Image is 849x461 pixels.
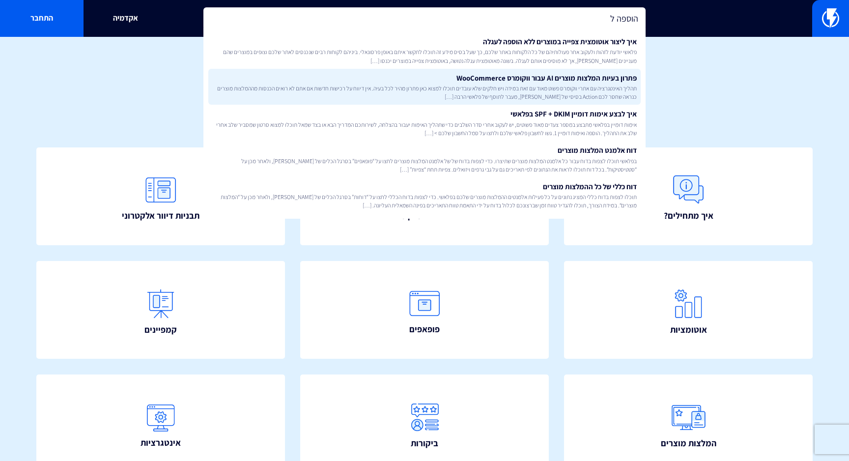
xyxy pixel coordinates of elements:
[208,69,641,105] a: פתרון בעיות המלצות מוצרים AI עבור ווקומרס WooCommerceתהליך האינטגרציה עם אתרי ווקומרס פשוט מאוד ע...
[409,323,440,336] span: פופאפים
[212,84,637,101] span: תהליך האינטגרציה עם אתרי ווקומרס פשוט מאוד עם זאת במידה ויש חלקים שלא עובדים תוכלו למצוא כאן פתרו...
[411,437,438,450] span: ביקורות
[208,177,641,214] a: דוח כללי של כל ההמלצות מוצריםתוכלו לצפות בדוח כללי המציג נתונים על כל פעילות אלמנטים ההמלצות מוצר...
[670,323,707,336] span: אוטומציות
[141,436,181,449] span: אינטגרציות
[36,261,285,359] a: קמפיינים
[564,261,813,359] a: אוטומציות
[212,120,637,137] span: אימות דומיין בפלאשי מתבצע במספר צעדים מאוד פשוטים, יש לעקוב אחרי סדר השלבים כדי שתהליך האימות יעב...
[212,193,637,209] span: תוכלו לצפות בדוח כללי המציג נתונים על כל פעילות אלמנטים ההמלצות מוצרים שלכם בפלאשי. כדי לצפות בדו...
[122,209,199,222] span: תבניות דיוור אלקטרוני
[664,209,713,222] span: איך מתחילים?
[203,7,646,30] input: חיפוש מהיר...
[144,323,177,336] span: קמפיינים
[36,147,285,245] a: תבניות דיוור אלקטרוני
[300,261,549,359] a: פופאפים
[212,48,637,64] span: פלאשי יודעת לזהות ולעקוב אחר פעולותיהם של כל הלקוחות באתר שלכם, כך שעל בסיס מידע זה תוכלו לתקשר א...
[208,141,641,177] a: דוח אלמנט המלצות מוצריםבפלאשי תוכלו לצפות בדוח עבור כל אלמנט המלצות מוצרים שתיצרו. כדי לצפות בדוח...
[661,437,716,450] span: המלצות מוצרים
[212,157,637,173] span: בפלאשי תוכלו לצפות בדוח עבור כל אלמנט המלצות מוצרים שתיצרו. כדי לצפות בדוח של של אלמנט המלצות מוצ...
[564,147,813,245] a: איך מתחילים?
[208,32,641,69] a: איך ליצור אוטומצית צפייה במוצרים ללא הוספה לעגלהפלאשי יודעת לזהות ולעקוב אחר פעולותיהם של כל הלקו...
[208,105,641,141] a: איך לבצע אימות דומיין SPF + DKIM בפלאשיאימות דומיין בפלאשי מתבצע במספר צעדים מאוד פשוטים, יש לעקו...
[15,52,834,71] h1: איך אפשר לעזור?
